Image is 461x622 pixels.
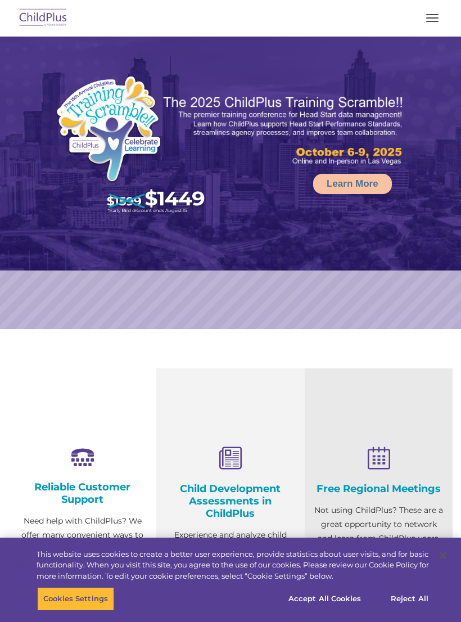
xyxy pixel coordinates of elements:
h4: Reliable Customer Support [17,481,148,506]
a: Learn More [313,174,392,194]
button: Cookies Settings [37,587,114,611]
button: Accept All Cookies [282,587,367,611]
p: Not using ChildPlus? These are a great opportunity to network and learn from ChildPlus users. Fin... [313,503,444,574]
button: Close [431,543,455,568]
p: Need help with ChildPlus? We offer many convenient ways to contact our amazing Customer Support r... [17,514,148,612]
button: Reject All [374,587,445,611]
img: ChildPlus by Procare Solutions [17,5,70,31]
div: This website uses cookies to create a better user experience, provide statistics about user visit... [37,549,429,582]
p: Experience and analyze child assessments and Head Start data management in one system with zero c... [165,528,296,612]
h4: Free Regional Meetings [313,483,444,495]
h4: Child Development Assessments in ChildPlus [165,483,296,520]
